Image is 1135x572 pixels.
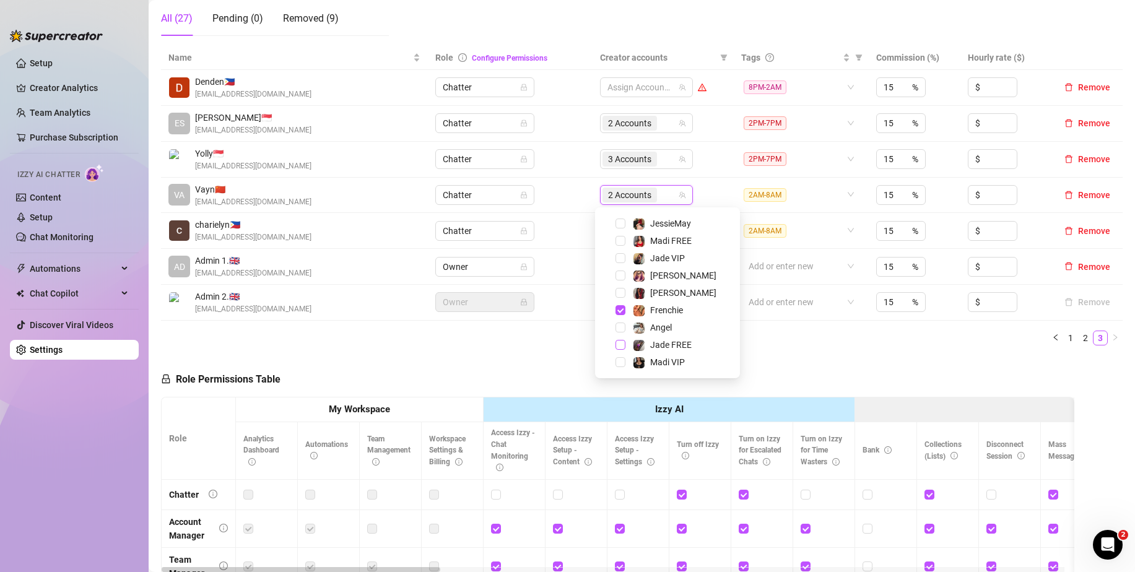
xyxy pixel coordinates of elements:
span: question-circle [765,53,774,62]
span: [PERSON_NAME] [650,288,716,298]
span: info-circle [248,458,256,466]
span: Tags [741,51,760,64]
img: Angel [633,323,645,334]
span: delete [1064,262,1073,271]
div: Pending (0) [212,11,263,26]
span: Collections (Lists) [924,440,962,461]
span: Madi VIP [650,357,685,367]
span: Turn on Izzy for Time Wasters [801,435,842,467]
span: lock [520,263,528,271]
a: 3 [1094,331,1107,345]
span: thunderbolt [16,264,26,274]
span: Remove [1078,118,1110,128]
span: 2 [1118,530,1128,540]
img: charielyn [169,220,189,241]
img: Phoebe [633,271,645,282]
span: info-circle [455,458,463,466]
span: Team Management [367,435,411,467]
img: Frenchie [633,305,645,316]
span: team [679,191,686,199]
span: info-circle [682,452,689,459]
span: Chatter [443,114,527,132]
span: [EMAIL_ADDRESS][DOMAIN_NAME] [195,160,311,172]
span: [EMAIL_ADDRESS][DOMAIN_NAME] [195,232,311,243]
a: Creator Analytics [30,78,129,98]
span: [EMAIL_ADDRESS][DOMAIN_NAME] [195,89,311,100]
span: Role [435,53,453,63]
span: Denden 🇵🇭 [195,75,311,89]
span: Admin 1. 🇬🇧 [195,254,311,267]
span: AD [174,260,185,274]
span: Creator accounts [600,51,715,64]
span: JessieMay [650,219,691,228]
a: Configure Permissions [472,54,547,63]
img: Denden [169,77,189,98]
span: Bank [863,446,892,454]
span: Access Izzy Setup - Content [553,435,592,467]
span: 2 Accounts [608,188,651,202]
strong: My Workspace [329,404,390,415]
span: info-circle [219,524,228,532]
th: Name [161,46,428,70]
span: info-circle [832,458,840,466]
button: Remove [1059,259,1115,274]
span: [EMAIL_ADDRESS][DOMAIN_NAME] [195,196,311,208]
button: Remove [1059,116,1115,131]
span: info-circle [372,458,380,466]
span: Access Izzy Setup - Settings [615,435,654,467]
a: Content [30,193,61,202]
span: Select tree node [615,323,625,332]
img: Chat Copilot [16,289,24,298]
span: Automations [30,259,118,279]
span: 2 Accounts [602,116,657,131]
span: 2AM-8AM [744,188,786,202]
div: Chatter [169,488,199,501]
img: Yolly [169,149,189,170]
span: Select tree node [615,340,625,350]
span: Select tree node [615,357,625,367]
span: info-circle [458,53,467,62]
span: [PERSON_NAME] 🇸🇬 [195,111,311,124]
span: Select tree node [615,305,625,315]
span: delete [1064,155,1073,163]
span: Jade FREE [650,340,692,350]
img: Jade FREE [633,340,645,351]
button: right [1108,331,1123,345]
span: Chatter [443,78,527,97]
span: lock [520,84,528,91]
th: Commission (%) [869,46,960,70]
span: Izzy AI Chatter [17,169,80,181]
span: Owner [443,293,527,311]
span: filter [855,54,863,61]
span: info-circle [310,452,318,459]
li: Next Page [1108,331,1123,345]
span: Mass Message [1048,440,1090,461]
span: 8PM-2AM [744,80,786,94]
span: [EMAIL_ADDRESS][DOMAIN_NAME] [195,124,311,136]
li: 2 [1078,331,1093,345]
span: info-circle [884,446,892,454]
a: Team Analytics [30,108,90,118]
button: Remove [1059,295,1115,310]
li: Previous Page [1048,331,1063,345]
a: 1 [1064,331,1077,345]
a: Setup [30,58,53,68]
div: Removed (9) [283,11,339,26]
span: Frenchie [650,305,683,315]
span: Yolly 🇸🇬 [195,147,311,160]
span: info-circle [209,490,217,498]
span: 3 Accounts [602,152,657,167]
span: Angel [650,323,672,332]
span: Analytics Dashboard [243,435,279,467]
span: lock [520,155,528,163]
span: charielyn 🇵🇭 [195,218,311,232]
span: 2 Accounts [608,116,651,130]
span: Turn on Izzy for Escalated Chats [739,435,781,467]
span: 2PM-7PM [744,152,786,166]
span: info-circle [219,561,228,570]
img: AI Chatter [85,164,104,182]
span: Owner [443,258,527,276]
span: lock [520,298,528,306]
span: 3 Accounts [608,152,651,166]
span: [EMAIL_ADDRESS][DOMAIN_NAME] [195,303,311,315]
